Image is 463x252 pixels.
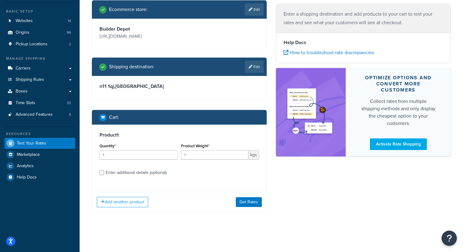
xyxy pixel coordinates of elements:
[69,42,71,47] span: 2
[360,98,436,127] div: Collect rates from multiple shipping methods and only display the cheapest option to your customers.
[106,168,167,177] div: Enter additional details (optional)
[181,150,249,160] input: 0.00
[5,97,75,109] a: Time Slots32
[248,150,259,160] span: kgs
[5,27,75,38] li: Origins
[100,26,178,32] h3: Builder Depot
[100,132,259,138] h3: Product 1
[5,131,75,137] div: Resources
[17,164,34,169] span: Analytics
[100,144,116,148] label: Quantity*
[100,150,178,160] input: 0
[67,100,71,106] span: 32
[16,42,47,47] span: Pickup Locations
[5,149,75,160] a: Marketplace
[5,160,75,171] a: Analytics
[442,231,457,246] button: Open Resource Center
[17,152,40,157] span: Marketplace
[284,49,374,56] a: How to troubleshoot rate discrepancies
[5,15,75,27] a: Websites14
[5,97,75,109] li: Time Slots
[109,7,148,12] h2: Ecommerce store :
[16,18,33,24] span: Websites
[5,109,75,120] a: Advanced Features5
[245,61,264,73] a: Edit
[5,138,75,149] a: Test Your Rates
[5,56,75,61] div: Manage Shipping
[284,39,443,46] h4: Help Docs
[16,66,31,71] span: Carriers
[69,112,71,117] span: 5
[5,27,75,38] a: Origins96
[181,144,209,148] label: Product Weight*
[109,115,119,120] h2: Cart :
[5,15,75,27] li: Websites
[16,89,28,94] span: Boxes
[5,172,75,183] a: Help Docs
[109,64,154,70] h2: Shipping destination :
[17,175,37,180] span: Help Docs
[16,112,53,117] span: Advanced Features
[370,138,427,150] a: Activate Rate Shopping
[245,3,264,16] a: Edit
[100,32,178,41] p: [URL][DOMAIN_NAME]
[16,100,35,106] span: Time Slots
[5,39,75,50] li: Pickup Locations
[100,171,104,175] input: Enter additional details (optional)
[97,197,148,207] button: Add another product
[17,141,46,146] span: Test Your Rates
[68,18,71,24] span: 14
[5,86,75,97] a: Boxes
[5,9,75,14] div: Basic Setup
[284,10,443,27] p: Enter a shipping destination and add products to your cart to test your rates and see what your c...
[100,83,259,89] h3: n11 1qj , [GEOGRAPHIC_DATA]
[5,63,75,74] a: Carriers
[236,197,262,207] button: Get Rates
[16,77,44,82] span: Shipping Rules
[5,74,75,85] a: Shipping Rules
[285,77,337,147] img: feature-image-rateshop-7084cbbcb2e67ef1d54c2e976f0e592697130d5817b016cf7cc7e13314366067.png
[67,30,71,35] span: 96
[5,109,75,120] li: Advanced Features
[360,75,436,93] div: Optimize options and convert more customers
[16,30,29,35] span: Origins
[5,39,75,50] a: Pickup Locations2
